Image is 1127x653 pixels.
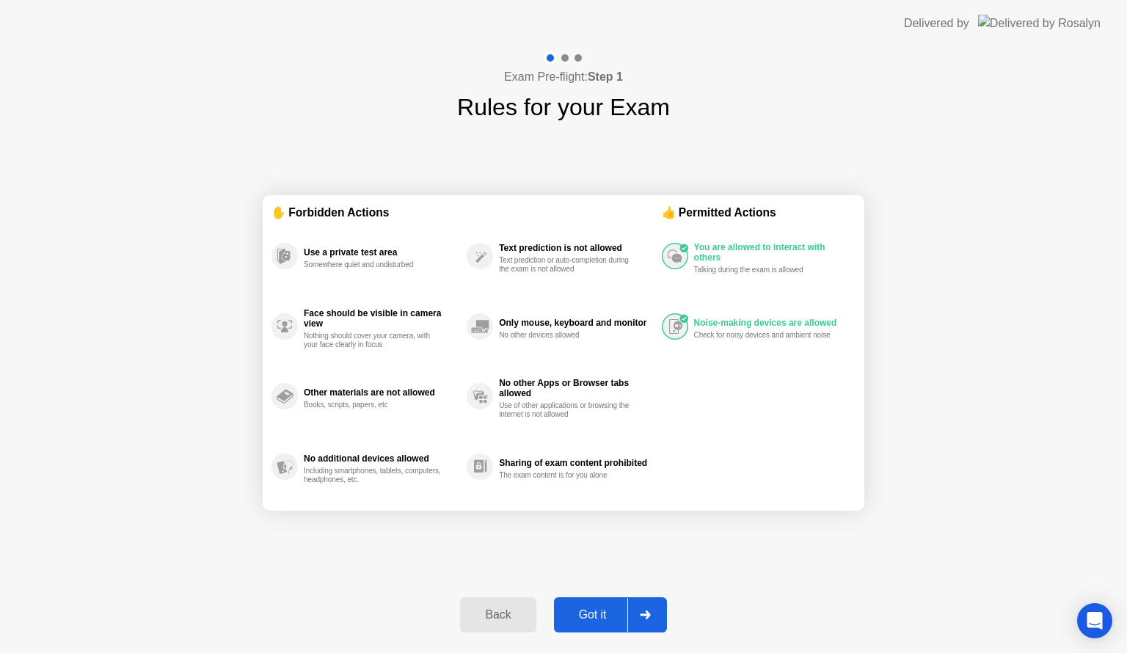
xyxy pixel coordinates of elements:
div: Sharing of exam content prohibited [499,458,654,468]
div: Check for noisy devices and ambient noise [694,331,833,340]
div: ✋ Forbidden Actions [271,204,662,221]
div: Nothing should cover your camera, with your face clearly in focus [304,332,442,349]
div: Books, scripts, papers, etc [304,401,442,409]
div: 👍 Permitted Actions [662,204,856,221]
div: No other Apps or Browser tabs allowed [499,378,654,398]
div: Face should be visible in camera view [304,308,459,329]
div: Somewhere quiet and undisturbed [304,260,442,269]
div: You are allowed to interact with others [694,242,848,263]
div: Use of other applications or browsing the internet is not allowed [499,401,638,419]
div: Text prediction is not allowed [499,243,654,253]
button: Got it [554,597,667,632]
div: Including smartphones, tablets, computers, headphones, etc. [304,467,442,484]
div: Delivered by [904,15,969,32]
div: Got it [558,608,627,621]
div: Only mouse, keyboard and monitor [499,318,654,328]
div: Back [464,608,531,621]
div: No other devices allowed [499,331,638,340]
div: Use a private test area [304,247,459,258]
h4: Exam Pre-flight: [504,68,623,86]
div: Open Intercom Messenger [1077,603,1112,638]
div: The exam content is for you alone [499,471,638,480]
img: Delivered by Rosalyn [978,15,1101,32]
div: Text prediction or auto-completion during the exam is not allowed [499,256,638,274]
div: Other materials are not allowed [304,387,459,398]
div: Noise-making devices are allowed [694,318,848,328]
h1: Rules for your Exam [457,90,670,125]
div: No additional devices allowed [304,453,459,464]
b: Step 1 [588,70,623,83]
button: Back [460,597,536,632]
div: Talking during the exam is allowed [694,266,833,274]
